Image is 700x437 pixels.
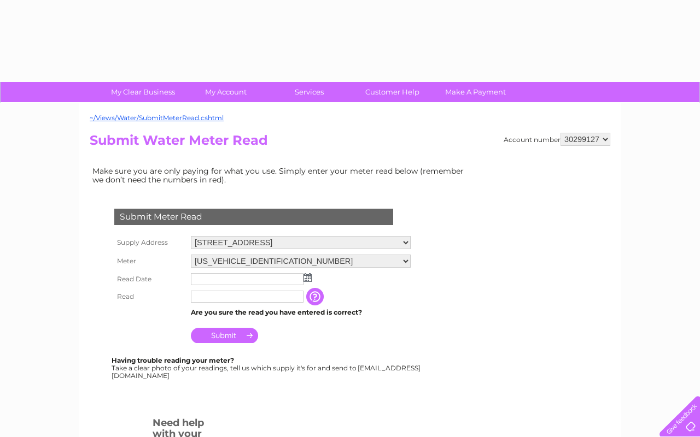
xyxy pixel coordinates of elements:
input: Submit [191,328,258,343]
th: Read Date [112,270,188,288]
a: My Account [181,82,271,102]
div: Submit Meter Read [114,209,393,225]
input: Information [306,288,326,305]
a: Customer Help [347,82,437,102]
b: Having trouble reading your meter? [112,356,234,364]
div: Account number [504,133,610,146]
a: My Clear Business [98,82,188,102]
a: Make A Payment [430,82,521,102]
div: Take a clear photo of your readings, tell us which supply it's for and send to [EMAIL_ADDRESS][DO... [112,357,422,379]
td: Make sure you are only paying for what you use. Simply enter your meter read below (remember we d... [90,164,472,187]
img: ... [304,273,312,282]
th: Supply Address [112,233,188,252]
a: ~/Views/Water/SubmitMeterRead.cshtml [90,114,224,122]
a: Services [264,82,354,102]
td: Are you sure the read you have entered is correct? [188,305,413,320]
h2: Submit Water Meter Read [90,133,610,153]
th: Read [112,288,188,305]
th: Meter [112,252,188,270]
